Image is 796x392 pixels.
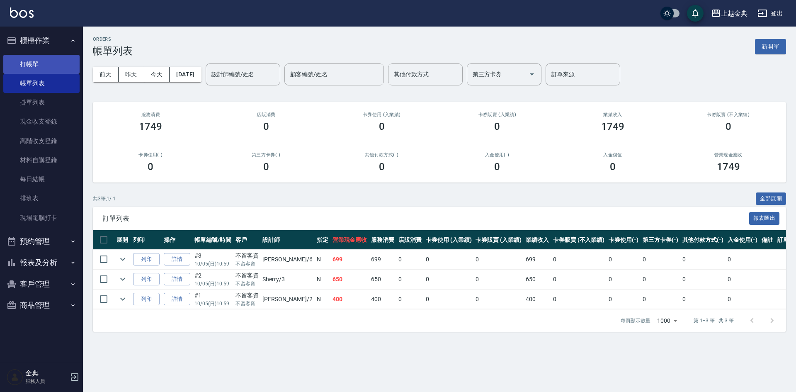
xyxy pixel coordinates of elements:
[680,230,726,250] th: 其他付款方式(-)
[551,290,607,309] td: 0
[525,68,539,81] button: Open
[131,230,162,250] th: 列印
[218,112,314,117] h2: 店販消費
[334,112,430,117] h2: 卡券使用 (入業績)
[10,7,34,18] img: Logo
[116,293,129,305] button: expand row
[449,112,545,117] h2: 卡券販賣 (入業績)
[235,291,259,300] div: 不留客資
[524,290,551,309] td: 400
[726,290,760,309] td: 0
[379,161,385,173] h3: 0
[164,253,190,266] a: 詳情
[133,293,160,306] button: 列印
[119,67,144,82] button: 昨天
[7,369,23,385] img: Person
[25,377,68,385] p: 服務人員
[315,230,330,250] th: 指定
[93,45,133,57] h3: 帳單列表
[424,230,474,250] th: 卡券使用 (入業績)
[192,270,233,289] td: #2
[164,273,190,286] a: 詳情
[565,152,661,158] h2: 入金儲值
[164,293,190,306] a: 詳情
[551,230,607,250] th: 卡券販賣 (不入業績)
[3,189,80,208] a: 排班表
[3,170,80,189] a: 每日結帳
[3,55,80,74] a: 打帳單
[396,270,424,289] td: 0
[315,290,330,309] td: N
[607,230,641,250] th: 卡券使用(-)
[315,250,330,269] td: N
[3,74,80,93] a: 帳單列表
[379,121,385,132] h3: 0
[218,152,314,158] h2: 第三方卡券(-)
[315,270,330,289] td: N
[641,230,680,250] th: 第三方卡券(-)
[680,112,776,117] h2: 卡券販賣 (不入業績)
[25,369,68,377] h5: 金典
[369,230,396,250] th: 服務消費
[334,152,430,158] h2: 其他付款方式(-)
[330,270,369,289] td: 650
[396,250,424,269] td: 0
[3,252,80,273] button: 報表及分析
[396,230,424,250] th: 店販消費
[473,270,524,289] td: 0
[755,42,786,50] a: 新開單
[756,192,786,205] button: 全部展開
[194,260,231,268] p: 10/05 (日) 10:59
[396,290,424,309] td: 0
[330,290,369,309] td: 400
[3,208,80,227] a: 現場電腦打卡
[3,295,80,316] button: 商品管理
[680,270,726,289] td: 0
[139,121,162,132] h3: 1749
[330,250,369,269] td: 699
[93,67,119,82] button: 前天
[524,270,551,289] td: 650
[114,230,131,250] th: 展開
[260,290,314,309] td: [PERSON_NAME] /2
[369,250,396,269] td: 699
[687,5,704,22] button: save
[3,131,80,151] a: 高階收支登錄
[3,231,80,252] button: 預約管理
[3,93,80,112] a: 掛單列表
[3,112,80,131] a: 現金收支登錄
[760,230,775,250] th: 備註
[235,280,259,287] p: 不留客資
[749,212,780,225] button: 報表匯出
[473,230,524,250] th: 卡券販賣 (入業績)
[610,161,616,173] h3: 0
[133,273,160,286] button: 列印
[263,161,269,173] h3: 0
[551,270,607,289] td: 0
[192,290,233,309] td: #1
[162,230,192,250] th: 操作
[524,250,551,269] td: 699
[708,5,751,22] button: 上越金典
[424,290,474,309] td: 0
[144,67,170,82] button: 今天
[754,6,786,21] button: 登出
[93,37,133,42] h2: ORDERS
[369,290,396,309] td: 400
[680,290,726,309] td: 0
[607,270,641,289] td: 0
[263,121,269,132] h3: 0
[654,309,680,332] div: 1000
[424,270,474,289] td: 0
[494,121,500,132] h3: 0
[192,230,233,250] th: 帳單編號/時間
[494,161,500,173] h3: 0
[260,230,314,250] th: 設計師
[235,251,259,260] div: 不留客資
[607,290,641,309] td: 0
[680,250,726,269] td: 0
[449,152,545,158] h2: 入金使用(-)
[524,230,551,250] th: 業績收入
[3,30,80,51] button: 櫃檯作業
[93,195,116,202] p: 共 3 筆, 1 / 1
